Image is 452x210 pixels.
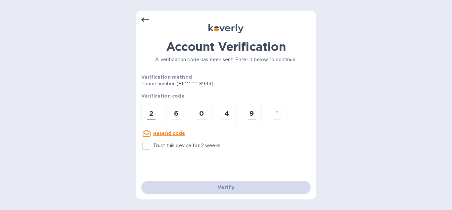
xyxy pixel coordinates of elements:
[153,131,185,136] u: Resend code
[141,74,192,80] b: Verification method
[141,40,311,54] h1: Account Verification
[141,80,264,87] p: Phone number (+1 *** *** 8949)
[153,142,220,149] p: Trust this device for 2 weeks
[141,93,311,99] p: Verification code
[141,56,311,63] p: A verification code has been sent. Enter it below to continue.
